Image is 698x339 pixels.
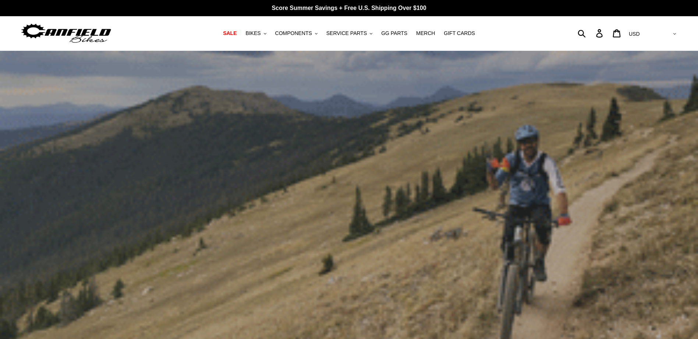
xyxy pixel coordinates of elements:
[416,30,435,36] span: MERCH
[223,30,237,36] span: SALE
[444,30,475,36] span: GIFT CARDS
[412,28,439,38] a: MERCH
[242,28,270,38] button: BIKES
[440,28,479,38] a: GIFT CARDS
[20,22,112,45] img: Canfield Bikes
[275,30,312,36] span: COMPONENTS
[245,30,261,36] span: BIKES
[381,30,407,36] span: GG PARTS
[272,28,321,38] button: COMPONENTS
[582,25,600,41] input: Search
[323,28,376,38] button: SERVICE PARTS
[378,28,411,38] a: GG PARTS
[219,28,240,38] a: SALE
[326,30,367,36] span: SERVICE PARTS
